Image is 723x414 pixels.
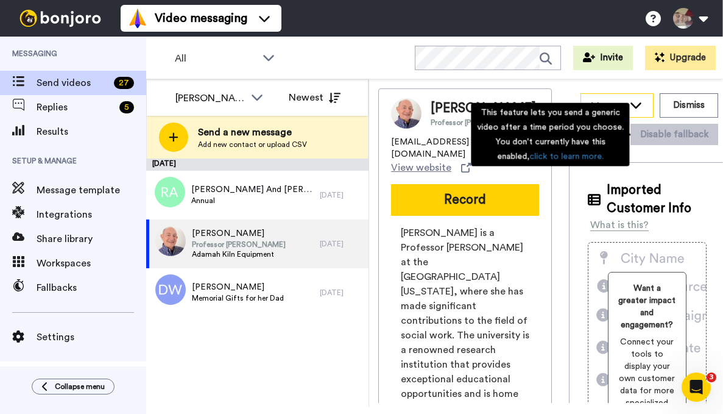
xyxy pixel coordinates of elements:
span: 3 [707,373,716,382]
span: [PERSON_NAME] And [PERSON_NAME] [191,184,314,196]
div: 5 [119,101,134,113]
span: Video messaging [155,10,247,27]
img: vm-color.svg [128,9,147,28]
img: ra.png [155,177,185,207]
span: Imported Customer Info [607,181,707,218]
span: Collapse menu [55,382,105,391]
div: This feature lets you send a generic video after a time period you choose. You don't currently ha... [471,103,629,166]
span: Professor [PERSON_NAME] [431,118,536,127]
span: Message template [37,183,146,198]
span: [PERSON_NAME] [192,281,284,293]
span: [PERSON_NAME] [192,227,286,240]
span: Share library [37,232,146,246]
span: Send a new message [198,125,307,140]
div: 27 [114,77,134,89]
span: Integrations [37,207,146,222]
img: 3a57e041-d5d4-49c4-b8ce-b279497a5eba.jpg [155,226,186,256]
span: Workspaces [37,256,146,271]
span: All [175,51,256,66]
img: dw.png [155,274,186,305]
span: Fallbacks [37,280,146,295]
span: Annual [191,196,314,205]
span: Want a greater impact and engagement? [618,282,676,331]
img: bj-logo-header-white.svg [15,10,106,27]
div: [DATE] [146,159,369,171]
button: Collapse menu [32,379,115,394]
span: Move [591,99,624,113]
div: [DATE] [320,190,362,200]
span: Adamah Kiln Equipment [192,249,286,259]
span: Replies [37,100,115,115]
div: [PERSON_NAME] [175,91,245,105]
div: [DATE] [320,239,362,249]
iframe: Intercom live chat [682,373,711,402]
img: Image of Joy Newmann [391,98,421,129]
button: Upgrade [645,46,716,70]
button: Disable fallback [630,124,718,145]
span: View website [391,160,451,175]
button: Record [391,184,539,216]
button: Dismiss [660,93,718,118]
span: Send videos [37,76,109,90]
button: Newest [280,85,350,110]
span: Add new contact or upload CSV [198,140,307,149]
span: [PERSON_NAME] [431,99,536,118]
span: [EMAIL_ADDRESS][DOMAIN_NAME] [391,136,539,160]
a: View website [391,160,471,175]
span: Results [37,124,146,139]
span: Settings [37,330,146,344]
div: What is this? [590,218,649,232]
div: [DATE] [320,288,362,298]
span: Professor [PERSON_NAME] [192,240,286,249]
button: Invite [573,46,633,70]
span: Memorial Gifts for her Dad [192,293,284,303]
a: click to learn more. [529,152,604,161]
